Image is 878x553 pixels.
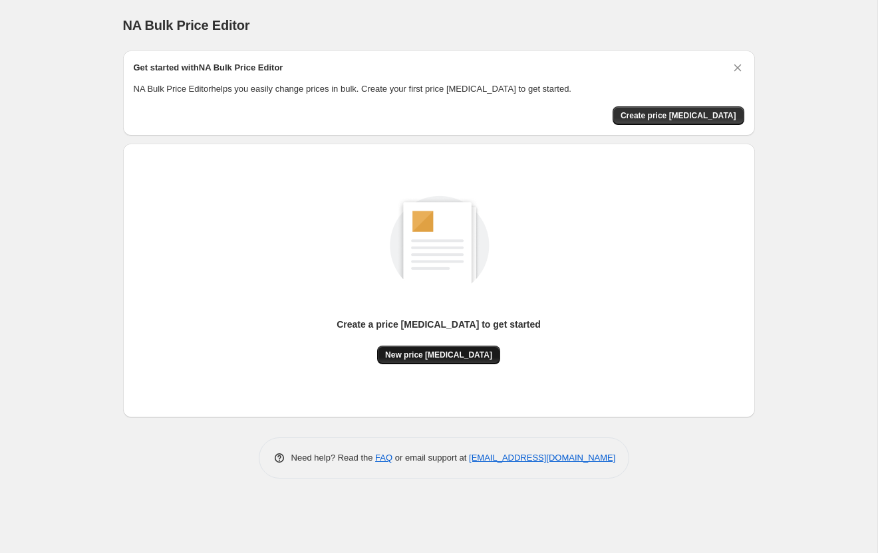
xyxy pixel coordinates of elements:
[375,453,392,463] a: FAQ
[731,61,744,74] button: Dismiss card
[134,82,744,96] p: NA Bulk Price Editor helps you easily change prices in bulk. Create your first price [MEDICAL_DAT...
[385,350,492,360] span: New price [MEDICAL_DATA]
[469,453,615,463] a: [EMAIL_ADDRESS][DOMAIN_NAME]
[377,346,500,364] button: New price [MEDICAL_DATA]
[134,61,283,74] h2: Get started with NA Bulk Price Editor
[621,110,736,121] span: Create price [MEDICAL_DATA]
[392,453,469,463] span: or email support at
[613,106,744,125] button: Create price change job
[123,18,250,33] span: NA Bulk Price Editor
[337,318,541,331] p: Create a price [MEDICAL_DATA] to get started
[291,453,376,463] span: Need help? Read the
